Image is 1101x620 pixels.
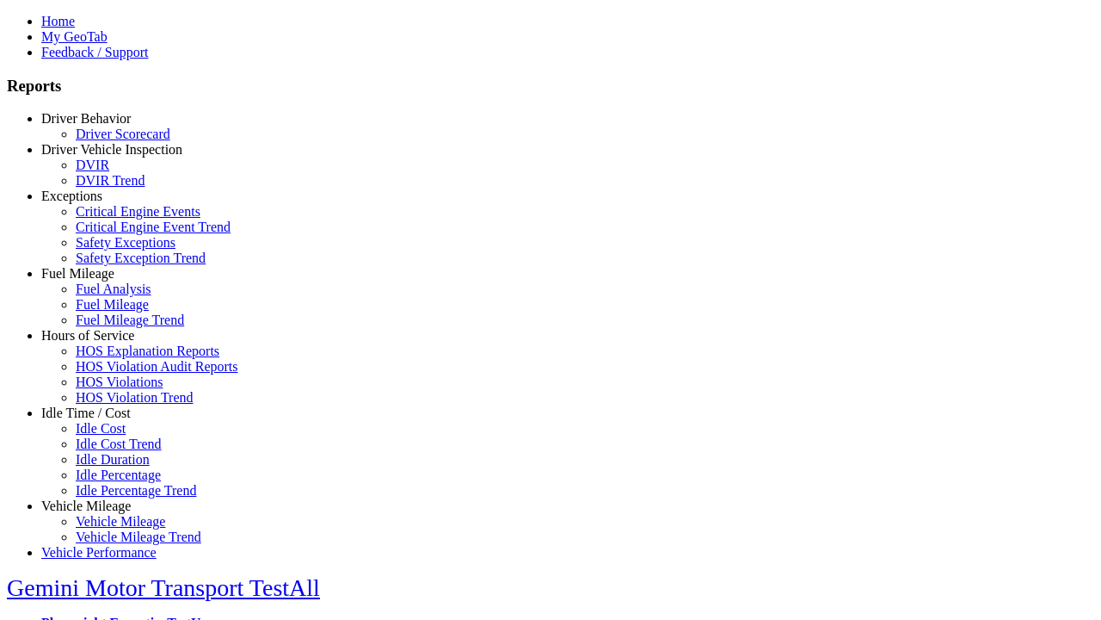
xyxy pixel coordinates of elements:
[41,142,182,157] a: Driver Vehicle Inspection
[76,359,238,374] a: HOS Violation Audit Reports
[41,111,131,126] a: Driver Behavior
[41,499,131,513] a: Vehicle Mileage
[76,344,219,358] a: HOS Explanation Reports
[76,437,162,451] a: Idle Cost Trend
[41,328,134,343] a: Hours of Service
[76,173,145,188] a: DVIR Trend
[76,297,149,312] a: Fuel Mileage
[76,282,151,296] a: Fuel Analysis
[76,390,194,405] a: HOS Violation Trend
[76,530,201,544] a: Vehicle Mileage Trend
[76,220,231,234] a: Critical Engine Event Trend
[76,514,165,529] a: Vehicle Mileage
[76,483,196,498] a: Idle Percentage Trend
[76,235,175,250] a: Safety Exceptions
[76,421,126,436] a: Idle Cost
[76,204,200,219] a: Critical Engine Events
[41,406,131,420] a: Idle Time / Cost
[76,468,161,482] a: Idle Percentage
[76,127,170,141] a: Driver Scorecard
[41,189,102,203] a: Exceptions
[76,452,150,467] a: Idle Duration
[41,545,157,560] a: Vehicle Performance
[41,266,114,281] a: Fuel Mileage
[7,77,1094,96] h3: Reports
[41,29,108,44] a: My GeoTab
[76,375,163,389] a: HOS Violations
[76,158,109,172] a: DVIR
[41,45,148,59] a: Feedback / Support
[76,313,184,327] a: Fuel Mileage Trend
[76,251,206,265] a: Safety Exception Trend
[7,574,320,601] a: Gemini Motor Transport TestAll
[41,14,75,28] a: Home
